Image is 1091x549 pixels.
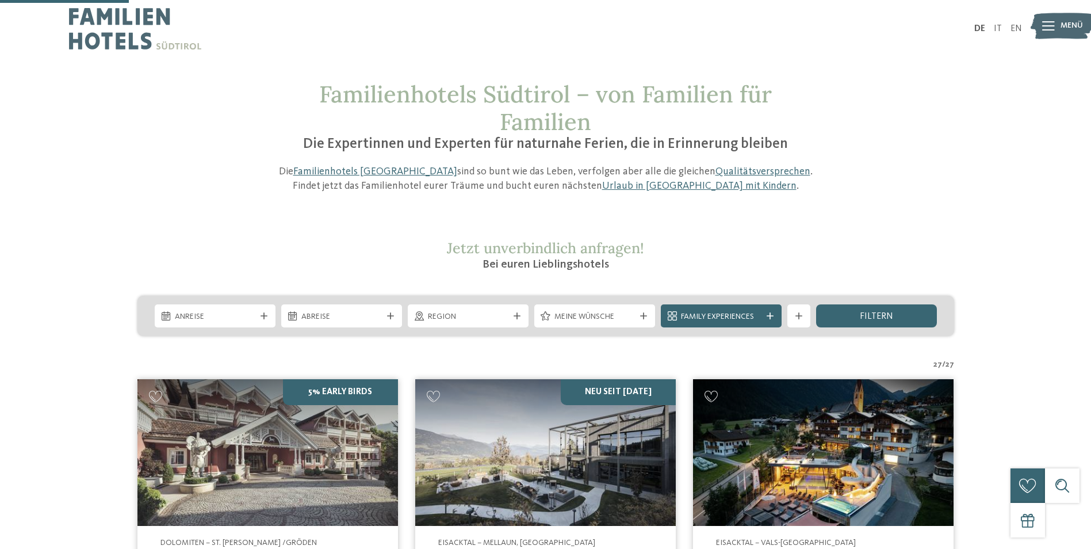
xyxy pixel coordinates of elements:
a: IT [994,24,1002,33]
p: Die sind so bunt wie das Leben, verfolgen aber alle die gleichen . Findet jetzt das Familienhotel... [273,165,819,193]
span: Dolomiten – St. [PERSON_NAME] /Gröden [160,539,317,547]
a: Qualitätsversprechen [715,166,810,177]
span: Menü [1061,20,1083,32]
span: / [942,359,945,371]
span: Family Experiences [681,311,761,323]
a: Familienhotels [GEOGRAPHIC_DATA] [293,166,457,177]
span: Meine Wünsche [554,311,635,323]
span: Anreise [175,311,255,323]
span: 27 [933,359,942,371]
span: 27 [945,359,954,371]
img: Familienhotels gesucht? Hier findet ihr die besten! [415,379,676,526]
img: Familienhotels gesucht? Hier findet ihr die besten! [693,379,954,526]
span: Die Expertinnen und Experten für naturnahe Ferien, die in Erinnerung bleiben [303,137,788,151]
img: Family Spa Grand Hotel Cavallino Bianco ****ˢ [137,379,398,526]
a: Urlaub in [GEOGRAPHIC_DATA] mit Kindern [602,181,797,191]
span: Eisacktal – Vals-[GEOGRAPHIC_DATA] [716,539,856,547]
a: DE [974,24,985,33]
span: Bei euren Lieblingshotels [483,259,609,270]
span: Abreise [301,311,382,323]
span: Familienhotels Südtirol – von Familien für Familien [319,79,772,136]
a: EN [1010,24,1022,33]
span: Jetzt unverbindlich anfragen! [447,239,644,257]
span: Region [428,311,508,323]
span: filtern [860,312,893,321]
